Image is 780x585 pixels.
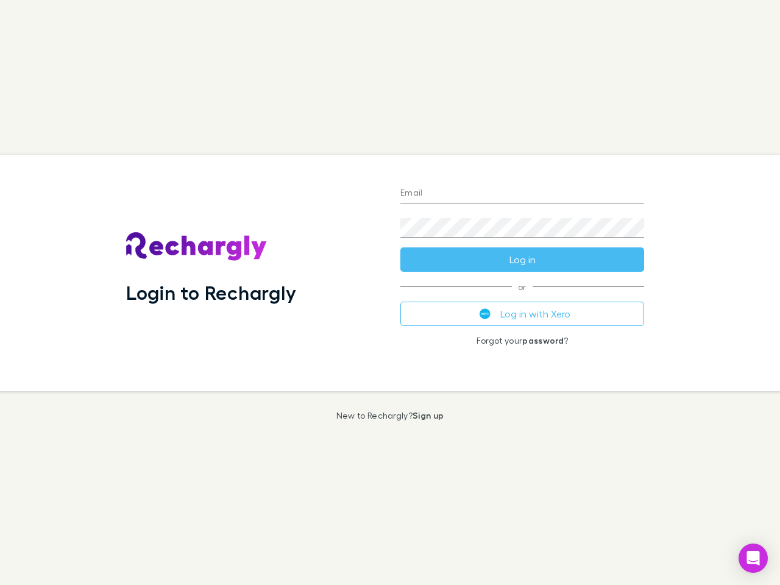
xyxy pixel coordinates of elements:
p: Forgot your ? [400,336,644,346]
h1: Login to Rechargly [126,281,296,304]
div: Open Intercom Messenger [739,544,768,573]
p: New to Rechargly? [336,411,444,420]
img: Rechargly's Logo [126,232,268,261]
a: password [522,335,564,346]
button: Log in [400,247,644,272]
a: Sign up [413,410,444,420]
img: Xero's logo [480,308,491,319]
button: Log in with Xero [400,302,644,326]
span: or [400,286,644,287]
